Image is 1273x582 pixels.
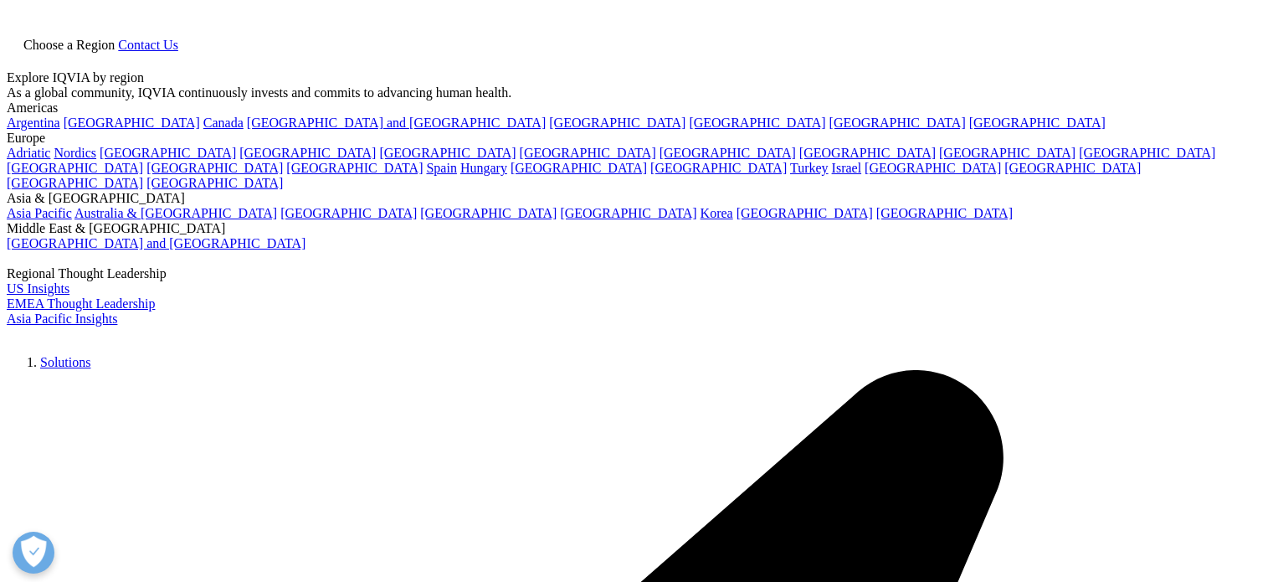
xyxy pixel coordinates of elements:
a: Hungary [460,161,507,175]
a: Spain [426,161,456,175]
a: [GEOGRAPHIC_DATA] [146,176,283,190]
a: [GEOGRAPHIC_DATA] [511,161,647,175]
a: Asia Pacific Insights [7,312,117,326]
a: [GEOGRAPHIC_DATA] [286,161,423,175]
span: Choose a Region [23,38,115,52]
a: [GEOGRAPHIC_DATA] [64,116,200,130]
a: [GEOGRAPHIC_DATA] [100,146,236,160]
a: Israel [832,161,862,175]
a: Australia & [GEOGRAPHIC_DATA] [74,206,277,220]
a: [GEOGRAPHIC_DATA] [660,146,796,160]
a: [GEOGRAPHIC_DATA] [520,146,656,160]
a: [GEOGRAPHIC_DATA] [7,161,143,175]
a: [GEOGRAPHIC_DATA] [829,116,966,130]
a: [GEOGRAPHIC_DATA] [650,161,787,175]
a: [GEOGRAPHIC_DATA] [7,176,143,190]
a: Solutions [40,355,90,369]
a: Canada [203,116,244,130]
a: Adriatic [7,146,50,160]
div: Americas [7,100,1266,116]
a: [GEOGRAPHIC_DATA] and [GEOGRAPHIC_DATA] [7,236,305,250]
button: Open Preferences [13,532,54,574]
div: Europe [7,131,1266,146]
a: [GEOGRAPHIC_DATA] [549,116,685,130]
a: [GEOGRAPHIC_DATA] [876,206,1013,220]
a: [GEOGRAPHIC_DATA] [146,161,283,175]
a: EMEA Thought Leadership [7,296,155,311]
a: [GEOGRAPHIC_DATA] [1079,146,1215,160]
a: [GEOGRAPHIC_DATA] [799,146,936,160]
a: [GEOGRAPHIC_DATA] [280,206,417,220]
a: US Insights [7,281,69,296]
a: Asia Pacific [7,206,72,220]
div: Middle East & [GEOGRAPHIC_DATA] [7,221,1266,236]
div: As a global community, IQVIA continuously invests and commits to advancing human health. [7,85,1266,100]
a: Turkey [790,161,829,175]
div: Regional Thought Leadership [7,266,1266,281]
a: Nordics [54,146,96,160]
a: Korea [701,206,733,220]
a: [GEOGRAPHIC_DATA] [239,146,376,160]
div: Asia & [GEOGRAPHIC_DATA] [7,191,1266,206]
a: [GEOGRAPHIC_DATA] [939,146,1075,160]
a: [GEOGRAPHIC_DATA] [1004,161,1141,175]
a: [GEOGRAPHIC_DATA] [737,206,873,220]
a: [GEOGRAPHIC_DATA] [689,116,825,130]
a: [GEOGRAPHIC_DATA] [379,146,516,160]
a: [GEOGRAPHIC_DATA] and [GEOGRAPHIC_DATA] [247,116,546,130]
a: [GEOGRAPHIC_DATA] [969,116,1106,130]
a: [GEOGRAPHIC_DATA] [865,161,1001,175]
a: Argentina [7,116,60,130]
div: Explore IQVIA by region [7,70,1266,85]
a: Contact Us [118,38,178,52]
a: [GEOGRAPHIC_DATA] [560,206,696,220]
a: [GEOGRAPHIC_DATA] [420,206,557,220]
